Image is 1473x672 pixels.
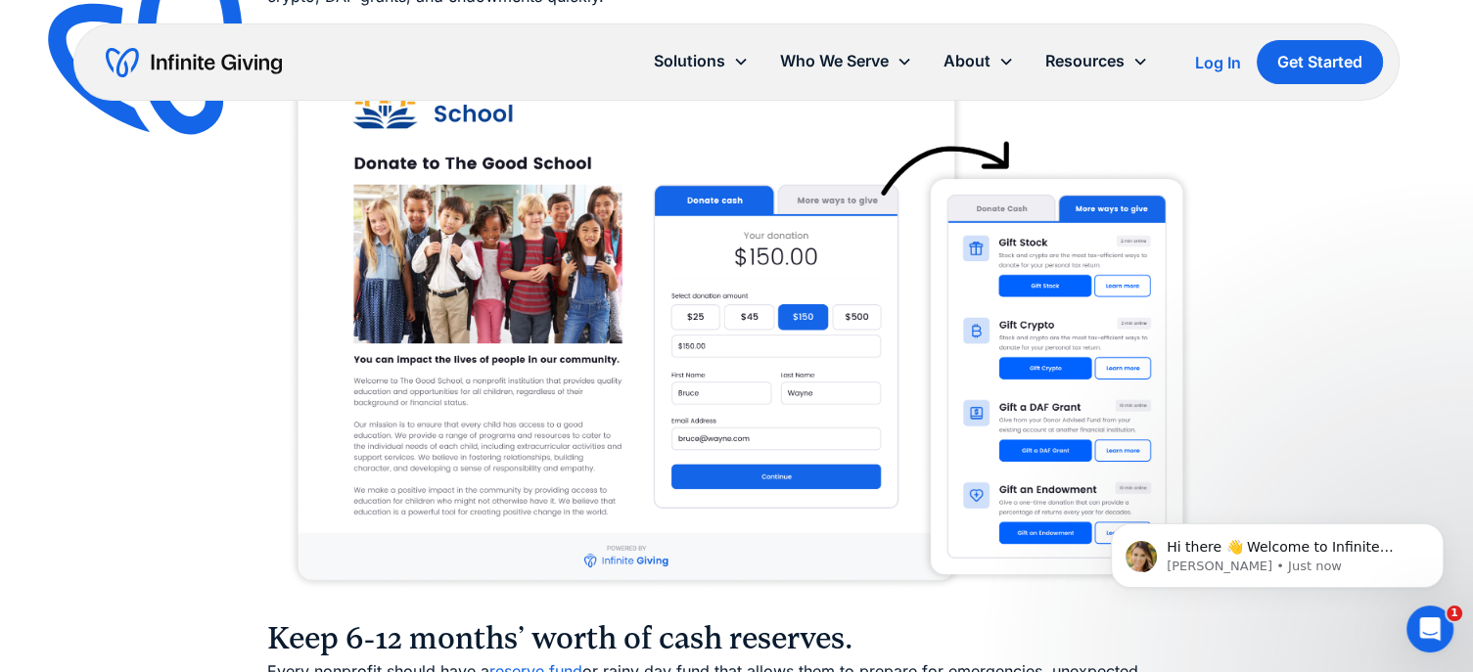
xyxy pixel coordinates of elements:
a: Log In [1195,51,1241,74]
a: home [106,47,282,78]
div: Who We Serve [780,48,889,74]
img: Infinite Giving’s asset donation page, which you can use to diversify revenue streams as part of ... [267,20,1207,609]
div: Resources [1045,48,1125,74]
span: 1 [1447,605,1462,621]
div: Resources [1030,40,1164,82]
iframe: Intercom live chat [1406,605,1453,652]
div: Solutions [638,40,764,82]
div: Log In [1195,55,1241,70]
div: About [944,48,990,74]
a: Get Started [1257,40,1383,84]
div: About [928,40,1030,82]
iframe: Intercom notifications message [1082,482,1473,619]
div: Solutions [654,48,725,74]
div: Who We Serve [764,40,928,82]
h3: Keep 6-12 months’ worth of cash reserves. [267,619,1207,658]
